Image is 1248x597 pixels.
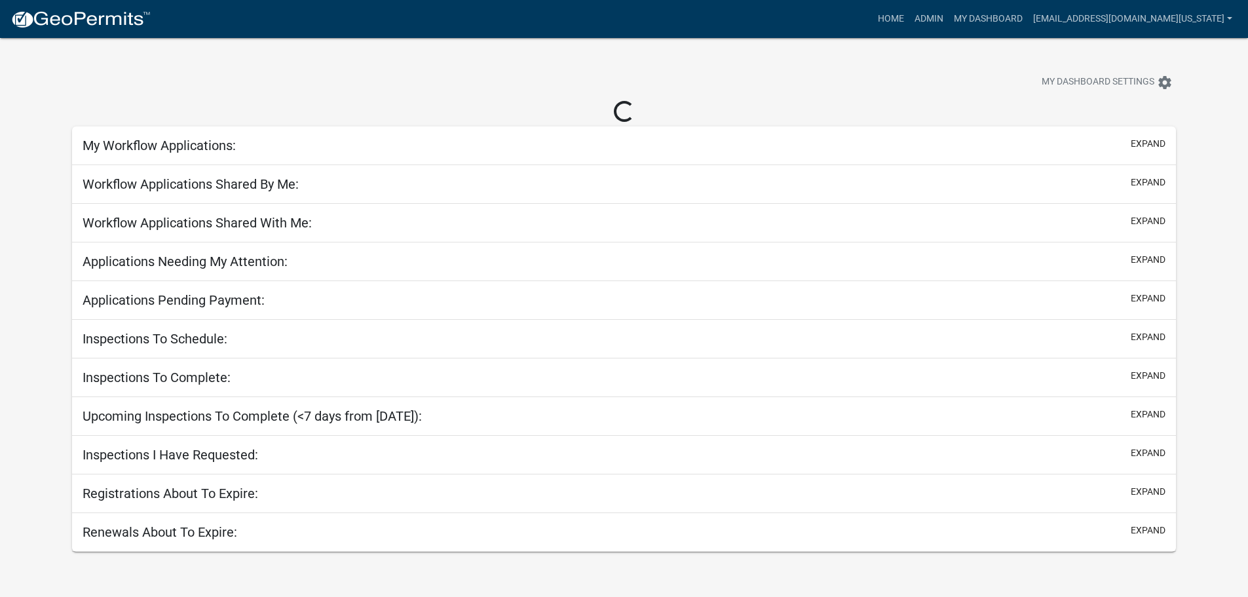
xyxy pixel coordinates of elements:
[1042,75,1154,90] span: My Dashboard Settings
[83,370,231,385] h5: Inspections To Complete:
[1131,408,1165,421] button: expand
[873,7,909,31] a: Home
[1131,176,1165,189] button: expand
[83,215,312,231] h5: Workflow Applications Shared With Me:
[1131,292,1165,305] button: expand
[1131,485,1165,499] button: expand
[83,408,422,424] h5: Upcoming Inspections To Complete (<7 days from [DATE]):
[1131,253,1165,267] button: expand
[1131,446,1165,460] button: expand
[1131,137,1165,151] button: expand
[83,138,236,153] h5: My Workflow Applications:
[1131,369,1165,383] button: expand
[83,176,299,192] h5: Workflow Applications Shared By Me:
[1131,524,1165,537] button: expand
[1028,7,1238,31] a: [EMAIL_ADDRESS][DOMAIN_NAME][US_STATE]
[83,254,288,269] h5: Applications Needing My Attention:
[1131,330,1165,344] button: expand
[1031,69,1183,95] button: My Dashboard Settingssettings
[83,331,227,347] h5: Inspections To Schedule:
[1157,75,1173,90] i: settings
[949,7,1028,31] a: My Dashboard
[83,524,237,540] h5: Renewals About To Expire:
[83,292,265,308] h5: Applications Pending Payment:
[83,447,258,463] h5: Inspections I Have Requested:
[909,7,949,31] a: Admin
[1131,214,1165,228] button: expand
[83,486,258,501] h5: Registrations About To Expire:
